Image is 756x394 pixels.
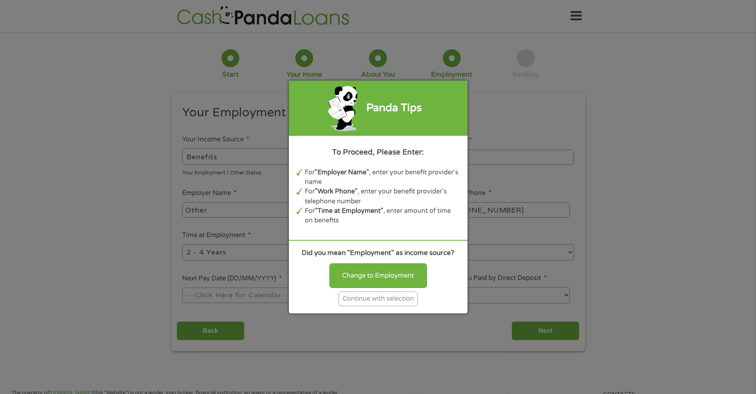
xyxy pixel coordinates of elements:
b: "Work Phone" [315,187,358,195]
li: For , enter your benefit provider's name [305,168,460,187]
div: Continue with selection [339,292,418,306]
div: Change to Employment [329,263,427,288]
li: For , enter amount of time on benefits [305,206,460,226]
div: Panda Tips [366,100,422,116]
img: green-panda-phone.png [327,84,359,132]
b: "Time at Employment" [315,207,383,215]
li: For , enter your benefit provider's telephone number [305,187,460,206]
b: "Employer Name" [315,168,369,176]
div: To Proceed, Please Enter: [296,147,460,158]
div: Did you mean "Employment" as income source? [296,248,460,258]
